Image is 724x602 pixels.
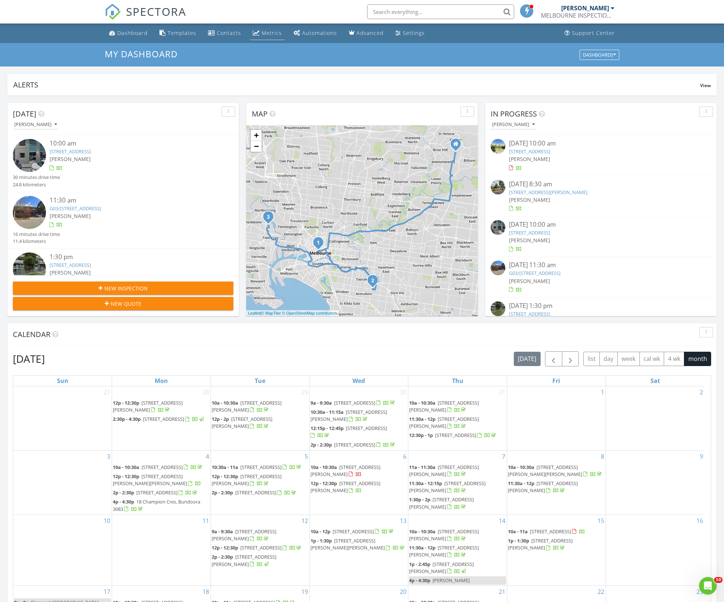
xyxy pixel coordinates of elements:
a: Go to August 7, 2025 [501,451,507,462]
a: [STREET_ADDRESS] [509,311,550,317]
span: [STREET_ADDRESS][PERSON_NAME] [409,480,485,494]
a: 10a - 10:30a [STREET_ADDRESS][PERSON_NAME] [212,399,309,415]
img: streetview [491,261,505,275]
a: Settings [393,26,428,40]
a: Go to July 30, 2025 [398,386,408,398]
a: Go to August 12, 2025 [300,515,309,527]
span: [STREET_ADDRESS][PERSON_NAME] [508,480,578,494]
a: 10:30a - 11:15a [STREET_ADDRESS][PERSON_NAME] [311,408,408,424]
div: 24.8 kilometers [13,181,60,188]
div: 10:00 am [50,139,215,148]
div: 84 SILVER STREET, ELTHAM VIC 3095 [456,144,460,148]
span: [PERSON_NAME] [509,277,550,284]
button: New Quote [13,297,233,310]
span: 9a - 9:30a [311,399,332,406]
td: Go to August 10, 2025 [13,515,112,585]
div: Alerts [13,80,700,90]
td: Go to August 13, 2025 [309,515,408,585]
span: [STREET_ADDRESS][PERSON_NAME] [212,473,282,487]
img: streetview [491,180,505,194]
div: Contacts [217,29,241,36]
a: SPECTORA [105,10,186,25]
span: [STREET_ADDRESS][PERSON_NAME][PERSON_NAME] [311,537,385,551]
a: 1:30 pm [STREET_ADDRESS] [PERSON_NAME] 24 minutes drive time 20.1 kilometers [13,252,233,302]
a: 2:30p - 4:30p [STREET_ADDRESS] [113,415,210,424]
a: 2p - 2:30p [STREET_ADDRESS] [212,489,297,496]
span: [STREET_ADDRESS][PERSON_NAME] [409,528,479,542]
td: Go to August 3, 2025 [13,450,112,515]
a: Go to August 9, 2025 [698,451,705,462]
a: 12p - 12:30p [STREET_ADDRESS][PERSON_NAME] [113,399,183,413]
span: [STREET_ADDRESS] [333,528,374,535]
a: Zoom in [251,130,262,141]
span: My Dashboard [105,48,178,60]
div: Support Center [572,29,615,36]
td: Go to July 27, 2025 [13,386,112,451]
a: 11:30a - 12p [STREET_ADDRESS][PERSON_NAME] [409,544,479,558]
td: Go to July 30, 2025 [309,386,408,451]
a: © OpenStreetMap contributors [282,311,337,315]
img: streetview [13,139,46,172]
div: 11:30 am [50,196,215,205]
a: 2p - 2:30p [STREET_ADDRESS] [113,489,198,496]
div: 503/60 Edgewater Blvd, Maribyrnong, VIC 3032 [268,216,273,221]
a: Wednesday [351,376,366,386]
div: [DATE] 10:00 am [509,220,693,229]
a: © MapTiler [261,311,281,315]
div: [DATE] 10:00 am [509,139,693,148]
div: | [246,310,339,316]
a: 11a - 11:30a [STREET_ADDRESS][PERSON_NAME] [409,464,479,477]
a: 10a - 10:30a [STREET_ADDRESS][PERSON_NAME] [311,463,408,479]
span: [STREET_ADDRESS][PERSON_NAME][PERSON_NAME] [508,464,582,477]
a: Metrics [250,26,285,40]
span: SPECTORA [126,4,186,19]
a: Go to August 5, 2025 [303,451,309,462]
span: 12p - 12:30p [212,544,238,551]
a: 9a - 9:30a [STREET_ADDRESS][PERSON_NAME] [212,527,309,543]
span: [STREET_ADDRESS] [346,425,387,431]
span: [PERSON_NAME] [50,269,91,276]
span: [STREET_ADDRESS][PERSON_NAME] [409,544,479,558]
a: 1p - 1:30p [STREET_ADDRESS][PERSON_NAME] [508,537,573,551]
span: [PERSON_NAME] [509,155,550,162]
span: 12:30p - 1p [409,432,433,438]
span: [STREET_ADDRESS][PERSON_NAME] [409,496,474,510]
span: 12p - 12:30p [212,473,238,480]
a: Go to August 6, 2025 [402,451,408,462]
a: Go to August 16, 2025 [695,515,705,527]
a: 2p - 2:30p [STREET_ADDRESS] [311,441,408,449]
a: Friday [551,376,562,386]
a: 2p - 2:30p [STREET_ADDRESS] [113,488,210,497]
a: Go to August 3, 2025 [105,451,112,462]
span: View [700,82,711,89]
span: [STREET_ADDRESS][PERSON_NAME] [212,553,276,567]
span: [STREET_ADDRESS] [334,399,375,406]
i: 3 [267,215,270,220]
td: Go to August 1, 2025 [507,386,606,451]
a: 10a - 11a [STREET_ADDRESS] [508,528,585,535]
div: 30 minutes drive time [13,174,60,181]
span: 10 [714,577,723,583]
td: Go to August 11, 2025 [112,515,211,585]
div: Automations [302,29,337,36]
span: 11:30a - 12p [508,480,534,487]
div: [DATE] 11:30 am [509,261,693,270]
a: 12p - 12:30p [STREET_ADDRESS][PERSON_NAME] [113,399,210,415]
a: Sunday [55,376,70,386]
img: The Best Home Inspection Software - Spectora [105,4,121,20]
a: Templates [157,26,199,40]
span: 12p - 12:30p [311,480,337,487]
span: 11a - 11:30a [409,464,436,470]
a: 1p - 1:30p [STREET_ADDRESS][PERSON_NAME][PERSON_NAME] [311,537,408,552]
span: [STREET_ADDRESS] [240,544,282,551]
a: Leaflet [248,311,260,315]
span: 4p - 4:30p [409,577,430,584]
span: [PERSON_NAME] [509,237,550,244]
span: 12:15p - 12:45p [311,425,344,431]
a: 4p - 4:30p 18 Champion Cres, Bundoora 3083 [113,498,210,513]
a: [DATE] 10:00 am [STREET_ADDRESS] [PERSON_NAME] [491,220,711,253]
a: Go to August 23, 2025 [695,586,705,598]
span: [STREET_ADDRESS] [240,464,282,470]
a: [DATE] 1:30 pm [STREET_ADDRESS] [PERSON_NAME] [491,301,711,334]
span: 12p - 12:30p [113,473,139,480]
